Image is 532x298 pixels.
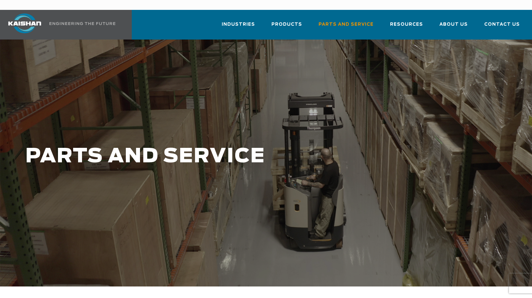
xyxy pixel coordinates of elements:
a: Industries [222,16,255,38]
h1: PARTS AND SERVICE [25,146,425,168]
span: About Us [439,21,468,28]
a: Contact Us [484,16,520,38]
span: Products [271,21,302,28]
a: About Us [439,16,468,38]
img: Engineering the future [49,22,115,25]
span: Resources [390,21,423,28]
a: Resources [390,16,423,38]
a: Products [271,16,302,38]
a: Parts and Service [319,16,374,38]
span: Industries [222,21,255,28]
span: Contact Us [484,21,520,28]
span: Parts and Service [319,21,374,28]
